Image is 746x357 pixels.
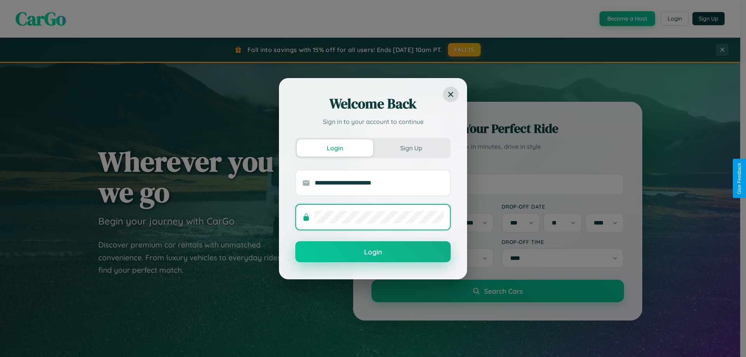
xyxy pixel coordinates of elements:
button: Login [295,241,451,262]
button: Login [297,139,373,157]
button: Sign Up [373,139,449,157]
p: Sign in to your account to continue [295,117,451,126]
div: Give Feedback [737,163,742,194]
h2: Welcome Back [295,94,451,113]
